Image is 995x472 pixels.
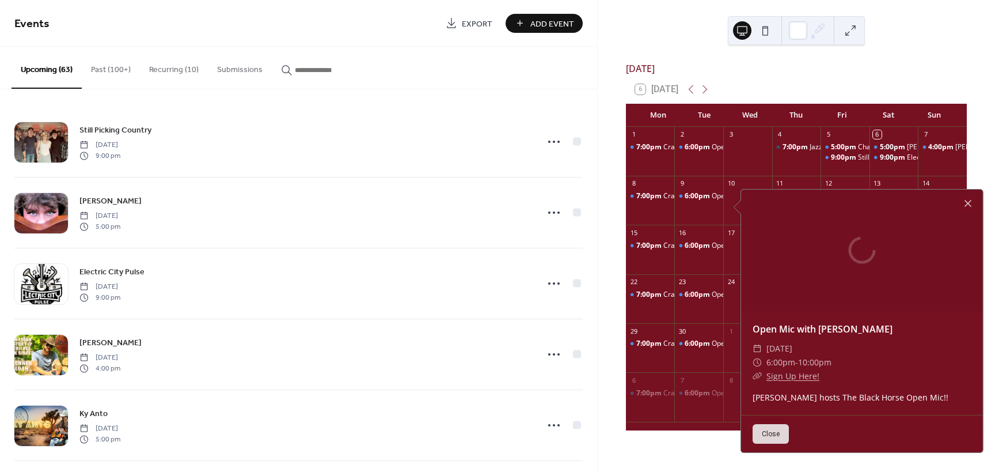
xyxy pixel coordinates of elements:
[635,104,681,127] div: Mon
[636,241,663,251] span: 7:00pm
[685,241,712,251] span: 6:00pm
[773,104,819,127] div: Thu
[753,342,762,356] div: ​
[727,278,735,286] div: 24
[79,424,120,434] span: [DATE]
[753,369,762,383] div: ​
[819,104,865,127] div: Fri
[636,339,663,349] span: 7:00pm
[140,47,208,88] button: Recurring (10)
[462,18,492,30] span: Export
[776,179,784,188] div: 11
[824,179,833,188] div: 12
[79,282,120,292] span: [DATE]
[629,130,638,139] div: 1
[437,14,501,33] a: Export
[918,142,967,152] div: Brennen Sloan
[674,339,723,349] div: Open Mic with Joslynn Burford
[674,388,723,398] div: Open Mic with Johann Burkhardt
[741,391,983,403] div: [PERSON_NAME] hosts The Black Horse Open Mic!!
[629,228,638,237] div: 15
[880,142,907,152] span: 5:00pm
[727,130,735,139] div: 3
[79,266,145,278] span: Electric City Pulse
[712,339,813,349] div: Open Mic with [PERSON_NAME]
[798,356,831,369] span: 10:00pm
[530,18,574,30] span: Add Event
[810,142,868,152] div: Jazz & Blues Night
[79,292,120,303] span: 9:00 pm
[79,140,120,150] span: [DATE]
[663,339,713,349] div: Crash and Burn
[681,104,727,127] div: Tue
[629,376,638,384] div: 6
[629,327,638,335] div: 29
[626,241,675,251] div: Crash and Burn
[865,104,912,127] div: Sat
[636,142,663,152] span: 7:00pm
[674,241,723,251] div: Open Mic with Joslynn Burford
[626,290,675,300] div: Crash and Burn
[727,376,735,384] div: 8
[821,153,869,163] div: Still Picking Country
[869,142,918,152] div: Taylor Abrahamse
[678,278,686,286] div: 23
[79,150,120,161] span: 9:00 pm
[921,130,930,139] div: 7
[685,191,712,201] span: 6:00pm
[208,47,272,88] button: Submissions
[82,47,140,88] button: Past (100+)
[629,278,638,286] div: 22
[663,388,713,398] div: Crash and Burn
[727,327,735,335] div: 1
[79,434,120,444] span: 5:00 pm
[880,153,907,163] span: 9:00pm
[506,14,583,33] button: Add Event
[907,153,963,163] div: Electric City Pulse
[712,290,813,300] div: Open Mic with [PERSON_NAME]
[636,290,663,300] span: 7:00pm
[674,142,723,152] div: Open Mic with Joslynn Burford
[79,408,108,420] span: Ky Anto
[824,130,833,139] div: 5
[753,323,893,335] a: Open Mic with [PERSON_NAME]
[626,388,675,398] div: Crash and Burn
[685,142,712,152] span: 6:00pm
[873,179,882,188] div: 13
[753,356,762,369] div: ​
[821,142,869,152] div: Charlie Horse
[79,363,120,373] span: 4:00 pm
[795,356,798,369] span: -
[727,104,773,127] div: Wed
[685,388,712,398] span: 6:00pm
[626,142,675,152] div: Crash and Burn
[636,388,663,398] span: 7:00pm
[858,153,921,163] div: Still Picking Country
[783,142,810,152] span: 7:00pm
[626,62,967,75] div: [DATE]
[831,153,858,163] span: 9:00pm
[678,376,686,384] div: 7
[12,47,82,89] button: Upcoming (63)
[712,388,813,398] div: Open Mic with [PERSON_NAME]
[674,191,723,201] div: Open Mic with Johann Burkhardt
[79,195,142,207] span: [PERSON_NAME]
[626,339,675,349] div: Crash and Burn
[912,104,958,127] div: Sun
[869,153,918,163] div: Electric City Pulse
[79,337,142,349] span: [PERSON_NAME]
[663,241,713,251] div: Crash and Burn
[14,13,50,35] span: Events
[685,290,712,300] span: 6:00pm
[712,142,813,152] div: Open Mic with [PERSON_NAME]
[858,142,902,152] div: Charlie Horse
[79,265,145,278] a: Electric City Pulse
[873,130,882,139] div: 6
[753,424,789,444] button: Close
[626,191,675,201] div: Crash and Burn
[727,179,735,188] div: 10
[831,142,858,152] span: 5:00pm
[79,124,151,137] span: Still Picking Country
[629,179,638,188] div: 8
[678,327,686,335] div: 30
